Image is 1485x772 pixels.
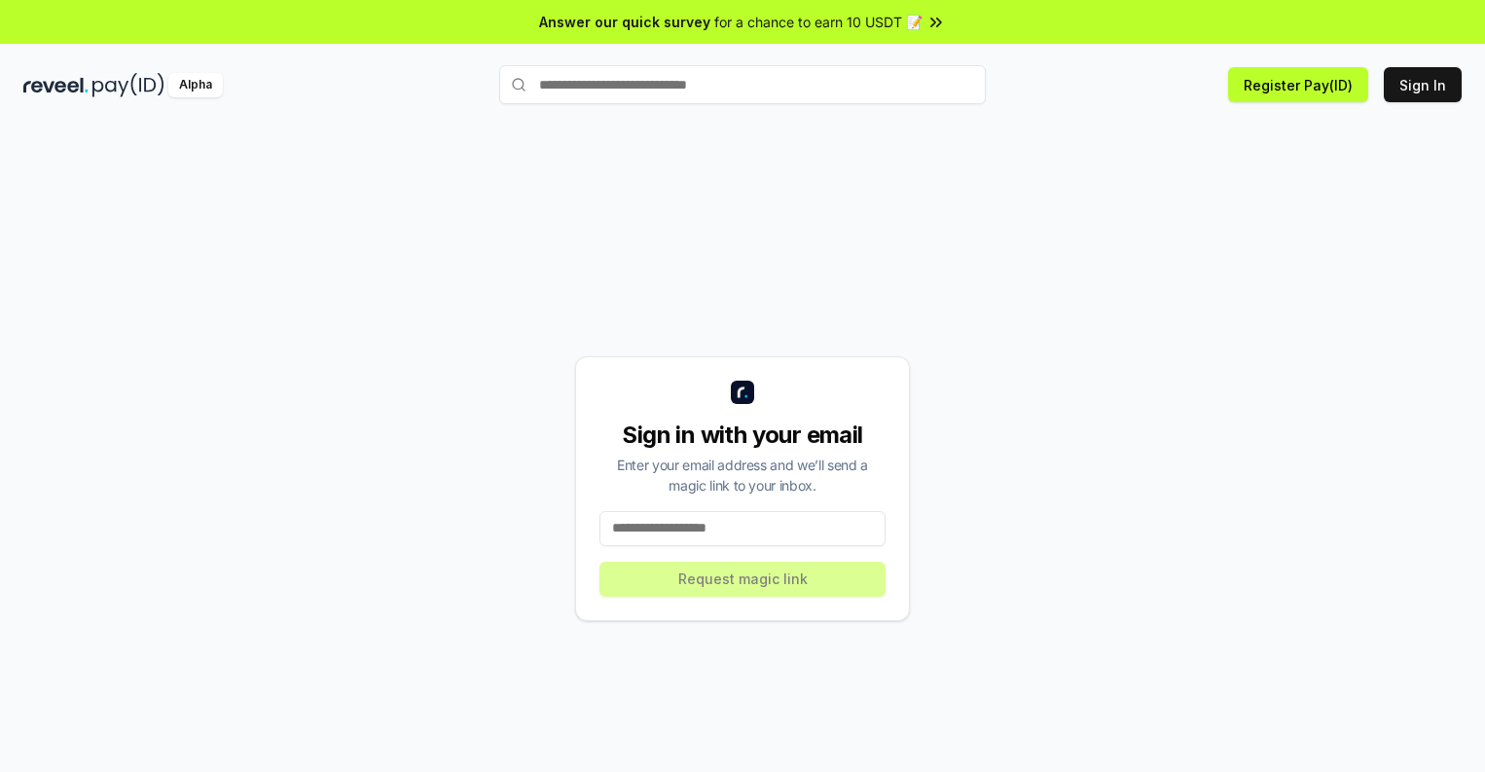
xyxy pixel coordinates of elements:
img: reveel_dark [23,73,89,97]
button: Sign In [1384,67,1462,102]
div: Alpha [168,73,223,97]
button: Register Pay(ID) [1228,67,1368,102]
div: Sign in with your email [599,420,886,451]
span: for a chance to earn 10 USDT 📝 [714,12,923,32]
img: pay_id [92,73,164,97]
div: Enter your email address and we’ll send a magic link to your inbox. [599,455,886,496]
span: Answer our quick survey [539,12,710,32]
img: logo_small [731,381,754,404]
